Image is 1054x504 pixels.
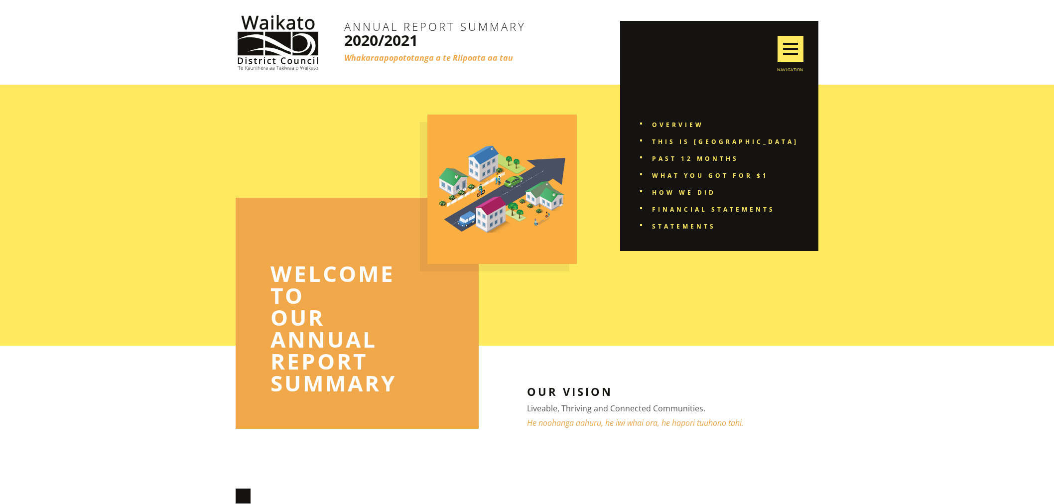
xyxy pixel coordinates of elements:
[344,30,418,50] span: 2020/2021
[777,67,803,72] span: Navigation
[652,154,739,163] a: Past 12 Months
[527,402,770,414] p: Liveable, Thriving and Connected Communities.
[762,21,818,87] button: Navigation
[652,171,769,180] a: What You Got For $1
[344,52,526,64] p: Whakaraapopototanga a te Riipoata aa tau
[652,205,775,214] a: Financial Statements
[652,188,716,197] a: How We Did
[527,385,770,397] h3: Our vision
[527,417,770,429] p: He noohanga aahuru, he iwi whai ora, he hapori tuuhono tahi.
[236,198,479,429] p: Welcome to our Annual Report Summary
[652,121,704,129] a: Overview
[344,21,526,32] span: Annual Report Summary
[652,137,798,146] a: This is [GEOGRAPHIC_DATA]
[652,222,716,231] a: Statements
